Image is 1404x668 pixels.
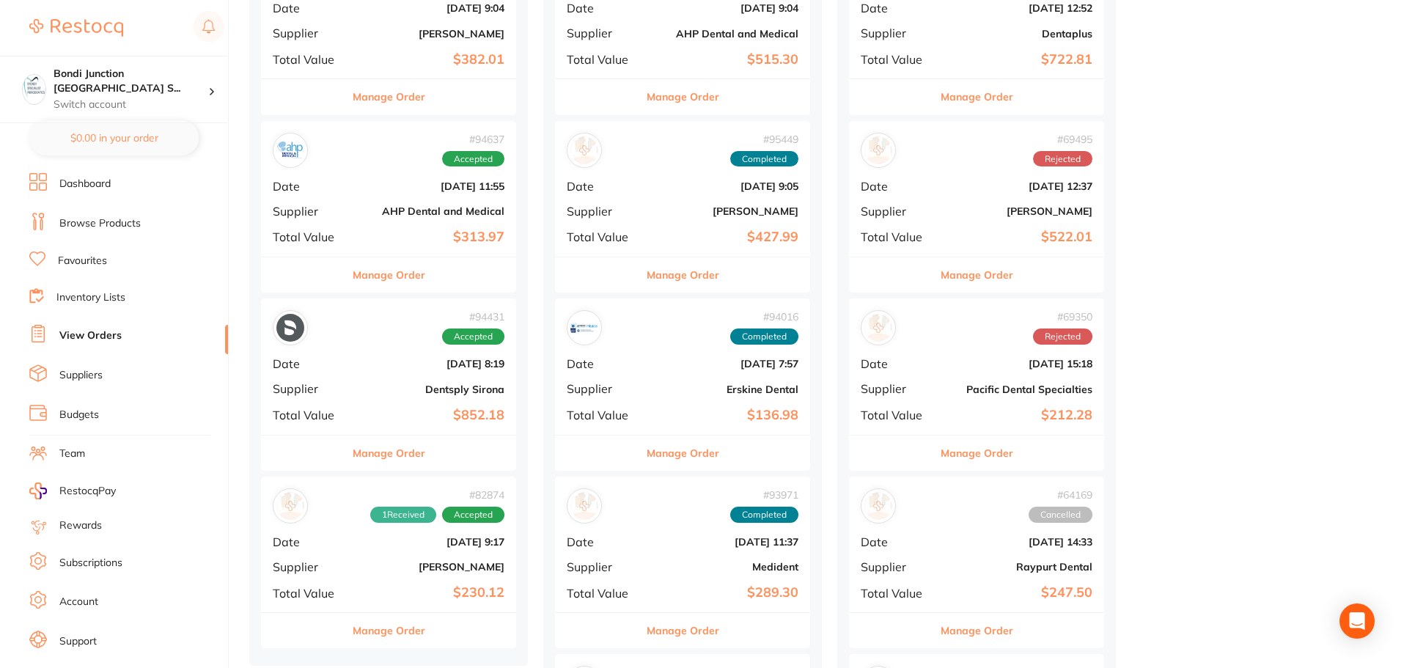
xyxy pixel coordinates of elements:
a: Suppliers [59,368,103,383]
b: [DATE] 11:55 [358,180,504,192]
span: # 94016 [730,311,798,323]
a: Browse Products [59,216,141,231]
b: $515.30 [652,52,798,67]
b: $722.81 [946,52,1092,67]
b: [DATE] 12:37 [946,180,1092,192]
b: Pacific Dental Specialties [946,383,1092,395]
a: Account [59,595,98,609]
b: [DATE] 11:37 [652,536,798,548]
span: Supplier [273,560,346,573]
span: Supplier [273,26,346,40]
b: [DATE] 8:19 [358,358,504,370]
span: Date [567,180,640,193]
span: # 94431 [442,311,504,323]
span: Supplier [861,560,934,573]
b: $382.01 [358,52,504,67]
a: Support [59,634,97,649]
a: Rewards [59,518,102,533]
b: [PERSON_NAME] [652,205,798,217]
b: $313.97 [358,230,504,245]
span: Total Value [861,587,934,600]
span: Date [861,535,934,548]
button: $0.00 in your order [29,120,199,155]
a: Restocq Logo [29,11,123,45]
div: AHP Dental and Medical#94637AcceptedDate[DATE] 11:55SupplierAHP Dental and MedicalTotal Value$313... [261,121,516,293]
img: Henry Schein Halas [864,136,892,164]
span: Date [567,535,640,548]
span: Received [370,507,436,523]
img: Dentsply Sirona [276,314,304,342]
div: Dentsply Sirona#94431AcceptedDate[DATE] 8:19SupplierDentsply SironaTotal Value$852.18Manage Order [261,298,516,471]
b: $247.50 [946,585,1092,601]
b: $522.01 [946,230,1092,245]
span: Date [861,180,934,193]
span: Supplier [567,560,640,573]
span: # 94637 [442,133,504,145]
span: # 82874 [370,489,504,501]
button: Manage Order [353,79,425,114]
span: # 64169 [1029,489,1092,501]
span: Total Value [861,230,934,243]
span: Supplier [861,26,934,40]
button: Manage Order [647,257,719,293]
img: Raypurt Dental [864,492,892,520]
span: Total Value [567,230,640,243]
span: Total Value [273,587,346,600]
span: Total Value [567,53,640,66]
b: [PERSON_NAME] [358,561,504,573]
span: # 95449 [730,133,798,145]
b: $136.98 [652,408,798,423]
b: [DATE] 9:04 [652,2,798,14]
img: Pacific Dental Specialties [864,314,892,342]
button: Manage Order [647,613,719,648]
b: [DATE] 9:05 [652,180,798,192]
span: Total Value [273,230,346,243]
span: Total Value [861,53,934,66]
button: Manage Order [941,79,1013,114]
span: Total Value [567,587,640,600]
span: Accepted [442,507,504,523]
img: AHP Dental and Medical [276,136,304,164]
span: Total Value [861,408,934,422]
b: AHP Dental and Medical [652,28,798,40]
a: Budgets [59,408,99,422]
b: $289.30 [652,585,798,601]
img: Restocq Logo [29,19,123,37]
span: Completed [730,329,798,345]
span: Accepted [442,151,504,167]
span: Supplier [567,26,640,40]
a: Inventory Lists [56,290,125,305]
span: Supplier [861,205,934,218]
img: Henry Schein Halas [570,136,598,164]
b: [DATE] 9:04 [358,2,504,14]
b: [DATE] 9:17 [358,536,504,548]
span: Date [567,1,640,15]
span: Completed [730,507,798,523]
b: Dentsply Sirona [358,383,504,395]
button: Manage Order [353,436,425,471]
a: Team [59,447,85,461]
b: $230.12 [358,585,504,601]
b: Medident [652,561,798,573]
b: [PERSON_NAME] [358,28,504,40]
span: Total Value [273,408,346,422]
b: $212.28 [946,408,1092,423]
b: [PERSON_NAME] [946,205,1092,217]
span: RestocqPay [59,484,116,499]
span: Date [861,1,934,15]
span: Rejected [1033,329,1092,345]
span: Date [273,1,346,15]
img: Medident [570,492,598,520]
span: # 69350 [1033,311,1092,323]
span: Cancelled [1029,507,1092,523]
span: Date [273,357,346,370]
b: Erskine Dental [652,383,798,395]
img: RestocqPay [29,482,47,499]
b: [DATE] 15:18 [946,358,1092,370]
p: Switch account [54,98,208,112]
a: View Orders [59,329,122,343]
img: Adam Dental [276,492,304,520]
div: Open Intercom Messenger [1339,603,1375,639]
b: [DATE] 14:33 [946,536,1092,548]
span: Date [567,357,640,370]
